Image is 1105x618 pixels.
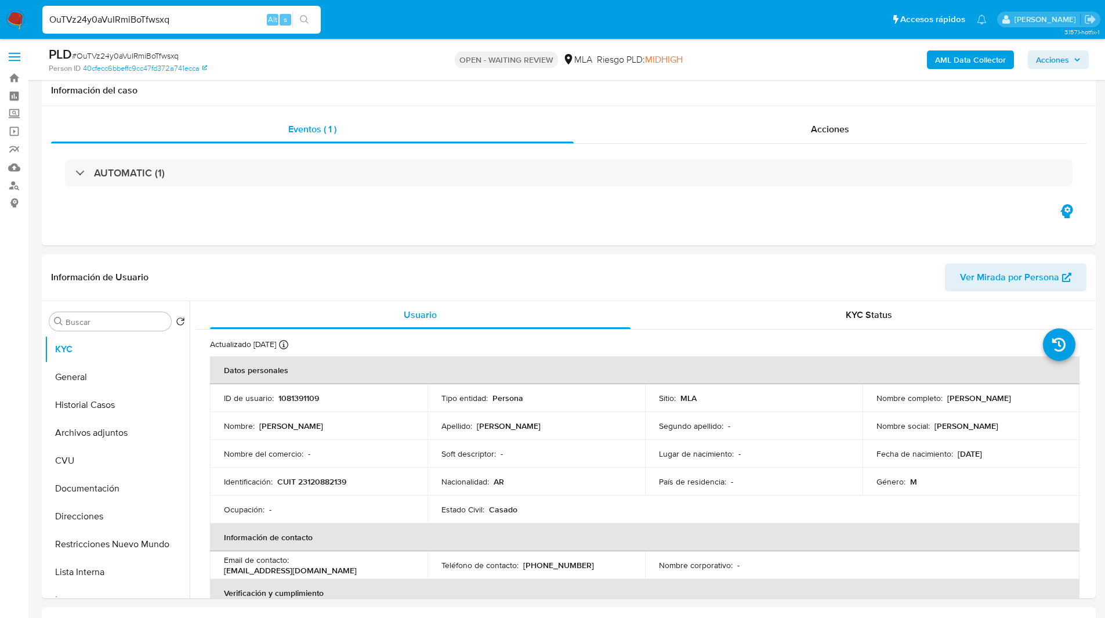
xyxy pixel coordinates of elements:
a: Notificaciones [977,15,987,24]
p: Nombre social : [876,421,930,431]
button: Historial Casos [45,391,190,419]
p: - [501,449,503,459]
b: Person ID [49,63,81,74]
button: Direcciones [45,503,190,530]
p: - [728,421,730,431]
button: Restricciones Nuevo Mundo [45,530,190,558]
p: [EMAIL_ADDRESS][DOMAIN_NAME] [224,565,357,576]
p: - [738,449,741,459]
p: Ocupación : [224,504,265,515]
a: 40cfecc6bbeffc9cc47fd372a741ecca [83,63,207,74]
th: Datos personales [210,356,1079,384]
a: Salir [1084,13,1096,26]
p: [PERSON_NAME] [259,421,323,431]
p: [PHONE_NUMBER] [523,560,594,570]
p: Identificación : [224,476,273,487]
th: Verificación y cumplimiento [210,579,1079,607]
p: - [308,449,310,459]
p: ID de usuario : [224,393,274,403]
p: CUIT 23120882139 [277,476,346,487]
p: OPEN - WAITING REVIEW [455,52,558,68]
span: Accesos rápidos [900,13,965,26]
p: 1081391109 [278,393,319,403]
p: Nombre corporativo : [659,560,733,570]
input: Buscar usuario o caso... [42,12,321,27]
button: Buscar [54,317,63,326]
button: search-icon [292,12,316,28]
button: Ver Mirada por Persona [945,263,1086,291]
span: s [284,14,287,25]
p: Persona [492,393,523,403]
span: MIDHIGH [645,53,683,66]
p: Teléfono de contacto : [441,560,519,570]
h1: Información de Usuario [51,272,148,283]
span: KYC Status [846,308,892,321]
button: Acciones [1028,50,1089,69]
p: [PERSON_NAME] [477,421,541,431]
p: Fecha de nacimiento : [876,449,953,459]
p: [DATE] [958,449,982,459]
button: Archivos adjuntos [45,419,190,447]
p: - [737,560,740,570]
p: [PERSON_NAME] [947,393,1011,403]
div: AUTOMATIC (1) [65,160,1073,186]
input: Buscar [66,317,166,327]
p: - [731,476,733,487]
b: AML Data Collector [935,50,1006,69]
p: Email de contacto : [224,555,289,565]
p: Nombre completo : [876,393,943,403]
span: Alt [268,14,277,25]
button: Items [45,586,190,614]
p: Actualizado [DATE] [210,339,276,350]
p: AR [494,476,504,487]
p: - [269,504,271,515]
button: AML Data Collector [927,50,1014,69]
p: País de residencia : [659,476,726,487]
p: Nombre del comercio : [224,449,303,459]
p: matiasagustin.white@mercadolibre.com [1015,14,1080,25]
h1: Información del caso [51,85,1086,96]
p: Casado [489,504,517,515]
div: MLA [563,53,592,66]
p: Soft descriptor : [441,449,496,459]
p: [PERSON_NAME] [934,421,998,431]
p: Género : [876,476,905,487]
button: CVU [45,447,190,475]
button: KYC [45,335,190,363]
p: M [910,476,917,487]
p: MLA [680,393,697,403]
button: Lista Interna [45,558,190,586]
p: Nombre : [224,421,255,431]
p: Sitio : [659,393,676,403]
p: Apellido : [441,421,472,431]
p: Estado Civil : [441,504,484,515]
th: Información de contacto [210,523,1079,551]
span: Acciones [1036,50,1069,69]
span: Riesgo PLD: [597,53,683,66]
span: Usuario [404,308,437,321]
button: General [45,363,190,391]
span: Ver Mirada por Persona [960,263,1059,291]
span: Acciones [811,122,849,136]
p: Lugar de nacimiento : [659,449,734,459]
span: # OuTVz24y0aVuIRmiBoTfwsxq [72,50,179,62]
p: Segundo apellido : [659,421,723,431]
h3: AUTOMATIC (1) [94,167,165,179]
p: Tipo entidad : [441,393,488,403]
p: Nacionalidad : [441,476,489,487]
button: Volver al orden por defecto [176,317,185,330]
b: PLD [49,45,72,63]
button: Documentación [45,475,190,503]
span: Eventos ( 1 ) [288,122,336,136]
